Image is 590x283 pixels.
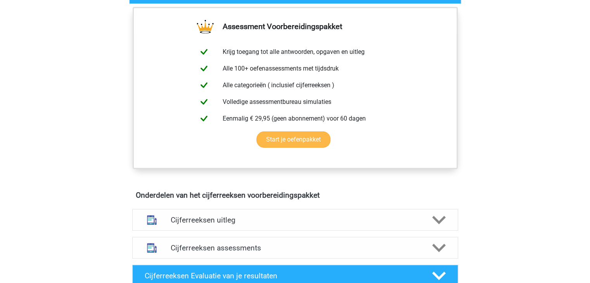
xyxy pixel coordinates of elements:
[142,210,162,230] img: cijferreeksen uitleg
[129,209,461,231] a: uitleg Cijferreeksen uitleg
[256,131,330,148] a: Start je oefenpakket
[129,237,461,259] a: assessments Cijferreeksen assessments
[145,271,420,280] h4: Cijferreeksen Evaluatie van je resultaten
[142,238,162,258] img: cijferreeksen assessments
[136,191,455,200] h4: Onderdelen van het cijferreeksen voorbereidingspakket
[171,243,420,252] h4: Cijferreeksen assessments
[171,216,420,224] h4: Cijferreeksen uitleg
